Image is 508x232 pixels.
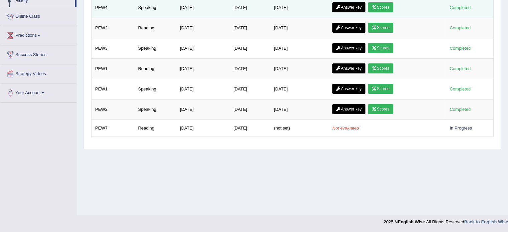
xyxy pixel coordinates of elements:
[368,23,393,33] a: Scores
[447,65,473,72] div: Completed
[447,24,473,31] div: Completed
[230,38,270,58] td: [DATE]
[368,84,393,94] a: Scores
[447,85,473,92] div: Completed
[176,99,230,120] td: [DATE]
[176,120,230,137] td: [DATE]
[176,38,230,58] td: [DATE]
[0,83,76,100] a: Your Account
[176,79,230,99] td: [DATE]
[332,63,365,73] a: Answer key
[332,43,365,53] a: Answer key
[368,43,393,53] a: Scores
[230,58,270,79] td: [DATE]
[464,219,508,224] a: Back to English Wise
[134,18,176,38] td: Reading
[134,58,176,79] td: Reading
[230,120,270,137] td: [DATE]
[332,104,365,114] a: Answer key
[368,2,393,12] a: Scores
[134,120,176,137] td: Reading
[447,4,473,11] div: Completed
[447,45,473,52] div: Completed
[368,104,393,114] a: Scores
[332,23,365,33] a: Answer key
[0,64,76,81] a: Strategy Videos
[230,18,270,38] td: [DATE]
[398,219,426,224] strong: English Wise.
[384,215,508,225] div: 2025 © All Rights Reserved
[230,99,270,120] td: [DATE]
[176,58,230,79] td: [DATE]
[270,79,328,99] td: [DATE]
[332,2,365,12] a: Answer key
[92,18,135,38] td: PEW2
[270,99,328,120] td: [DATE]
[332,126,359,131] em: Not evaluated
[92,58,135,79] td: PEW1
[274,126,290,131] span: (not set)
[134,38,176,58] td: Speaking
[0,7,76,24] a: Online Class
[134,79,176,99] td: Speaking
[270,18,328,38] td: [DATE]
[176,18,230,38] td: [DATE]
[447,125,475,132] div: In Progress
[270,38,328,58] td: [DATE]
[447,106,473,113] div: Completed
[230,79,270,99] td: [DATE]
[92,38,135,58] td: PEW3
[0,45,76,62] a: Success Stories
[270,58,328,79] td: [DATE]
[368,63,393,73] a: Scores
[92,99,135,120] td: PEW2
[0,26,76,43] a: Predictions
[332,84,365,94] a: Answer key
[134,99,176,120] td: Speaking
[92,79,135,99] td: PEW1
[92,120,135,137] td: PEW7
